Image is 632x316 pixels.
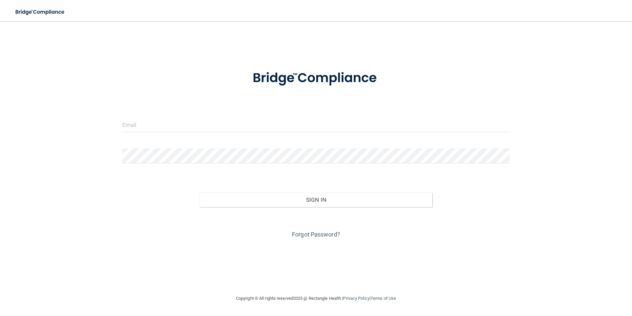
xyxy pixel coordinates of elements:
[239,61,393,95] img: bridge_compliance_login_screen.278c3ca4.svg
[371,296,396,301] a: Terms of Use
[122,117,510,132] input: Email
[200,192,432,207] button: Sign In
[292,231,340,238] a: Forgot Password?
[343,296,369,301] a: Privacy Policy
[195,288,437,309] div: Copyright © All rights reserved 2025 @ Rectangle Health | |
[10,5,71,19] img: bridge_compliance_login_screen.278c3ca4.svg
